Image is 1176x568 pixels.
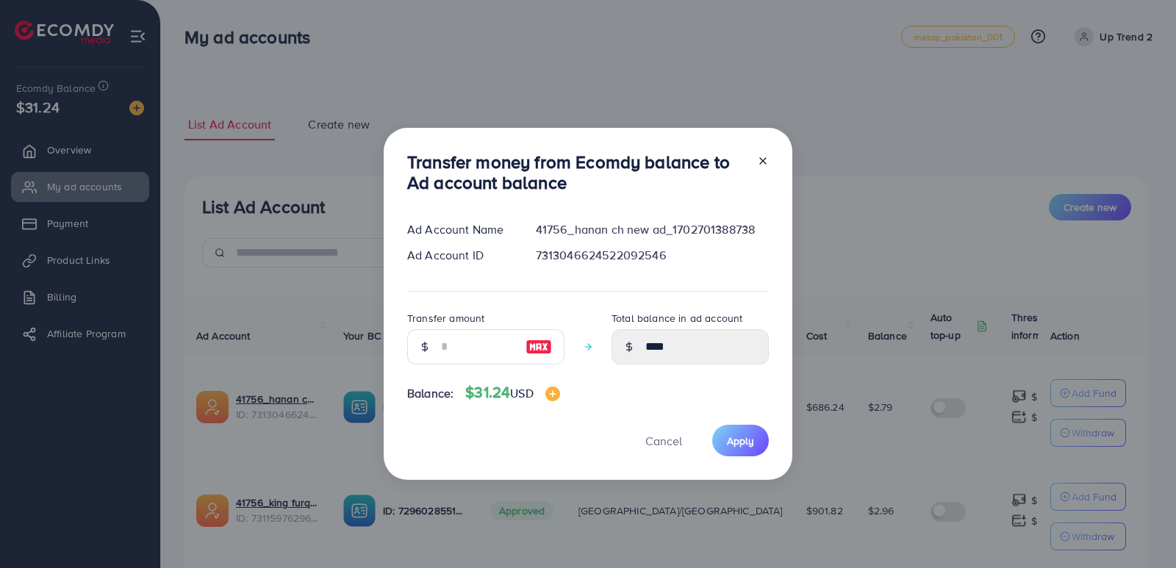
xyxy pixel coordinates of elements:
[407,311,484,326] label: Transfer amount
[645,433,682,449] span: Cancel
[510,385,533,401] span: USD
[612,311,742,326] label: Total balance in ad account
[465,384,559,402] h4: $31.24
[524,221,781,238] div: 41756_hanan ch new ad_1702701388738
[712,425,769,456] button: Apply
[727,434,754,448] span: Apply
[407,151,745,194] h3: Transfer money from Ecomdy balance to Ad account balance
[545,387,560,401] img: image
[524,247,781,264] div: 7313046624522092546
[407,385,453,402] span: Balance:
[526,338,552,356] img: image
[627,425,700,456] button: Cancel
[395,221,524,238] div: Ad Account Name
[395,247,524,264] div: Ad Account ID
[1114,502,1165,557] iframe: Chat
